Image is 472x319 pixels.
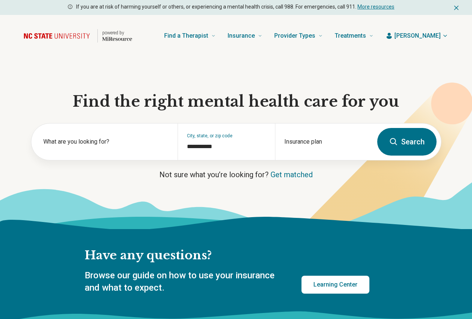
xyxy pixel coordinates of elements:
[453,3,460,12] button: Dismiss
[228,31,255,41] span: Insurance
[24,24,132,48] a: Home page
[85,248,369,263] h2: Have any questions?
[357,4,394,10] a: More resources
[385,31,448,40] button: [PERSON_NAME]
[335,31,366,41] span: Treatments
[76,3,394,11] p: If you are at risk of harming yourself or others, or experiencing a mental health crisis, call 98...
[164,31,208,41] span: Find a Therapist
[102,30,132,36] p: powered by
[394,31,441,40] span: [PERSON_NAME]
[85,269,284,294] p: Browse our guide on how to use your insurance and what to expect.
[31,92,441,111] h1: Find the right mental health care for you
[274,21,323,51] a: Provider Types
[43,137,169,146] label: What are you looking for?
[271,170,313,179] a: Get matched
[377,128,437,156] button: Search
[31,169,441,180] p: Not sure what you’re looking for?
[301,276,369,294] a: Learning Center
[228,21,262,51] a: Insurance
[274,31,315,41] span: Provider Types
[164,21,216,51] a: Find a Therapist
[335,21,373,51] a: Treatments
